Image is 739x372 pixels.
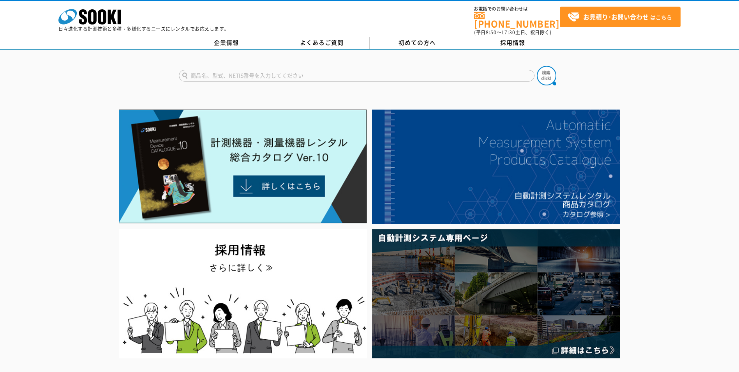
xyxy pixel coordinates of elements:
span: お電話でのお問い合わせは [474,7,560,11]
strong: お見積り･お問い合わせ [583,12,649,21]
p: 日々進化する計測技術と多種・多様化するニーズにレンタルでお応えします。 [58,27,229,31]
a: 採用情報 [465,37,561,49]
img: 自動計測システム専用ページ [372,229,620,358]
span: 8:50 [486,29,497,36]
span: 初めての方へ [399,38,436,47]
input: 商品名、型式、NETIS番号を入力してください [179,70,534,81]
a: 初めての方へ [370,37,465,49]
a: お見積り･お問い合わせはこちら [560,7,681,27]
span: はこちら [568,11,672,23]
a: 企業情報 [179,37,274,49]
img: btn_search.png [537,66,556,85]
img: SOOKI recruit [119,229,367,358]
img: 自動計測システムカタログ [372,110,620,224]
a: よくあるご質問 [274,37,370,49]
span: (平日 ～ 土日、祝日除く) [474,29,551,36]
a: [PHONE_NUMBER] [474,12,560,28]
span: 17:30 [501,29,515,36]
img: Catalog Ver10 [119,110,367,223]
